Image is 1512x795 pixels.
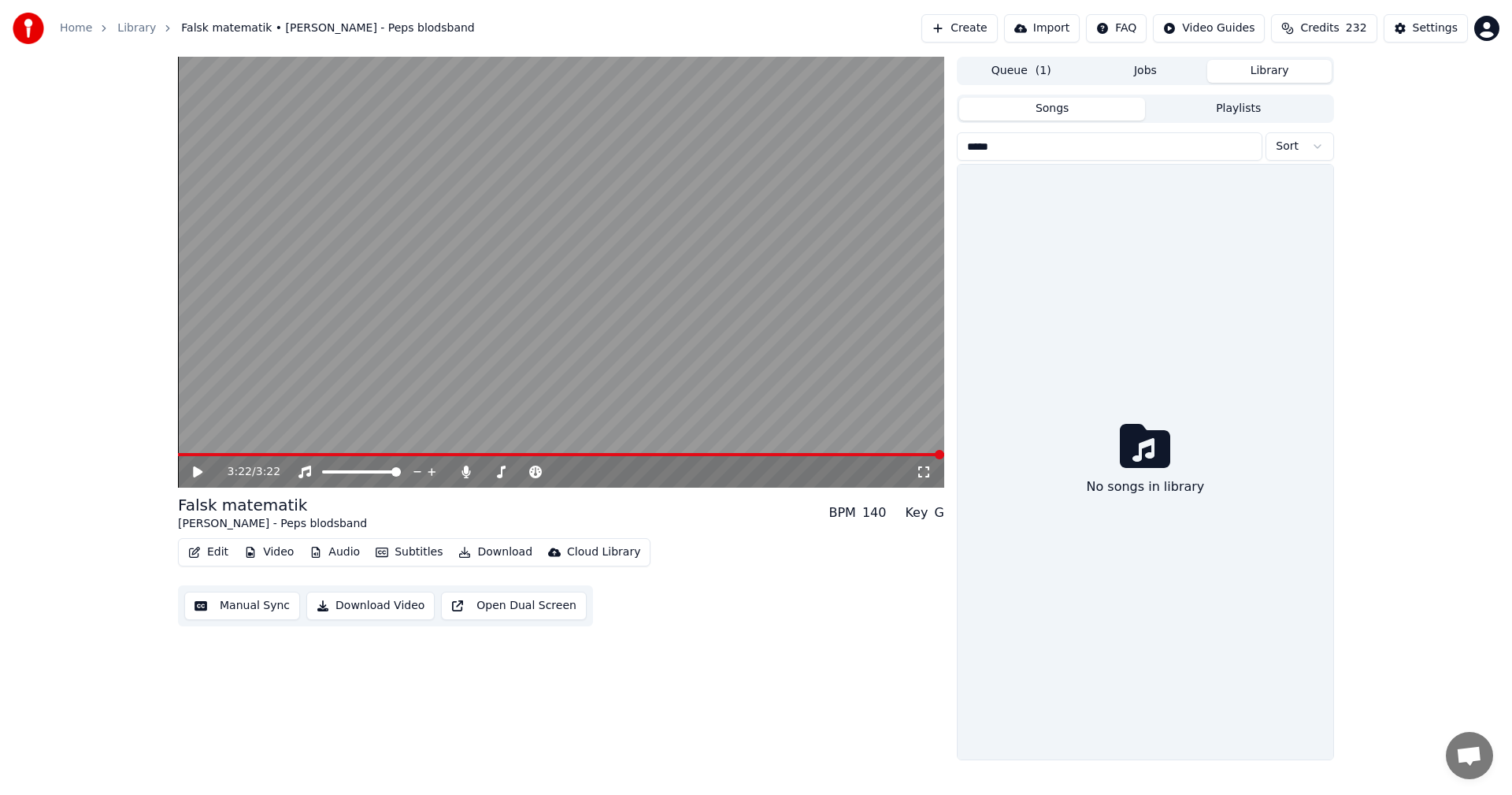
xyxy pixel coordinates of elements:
button: Queue [959,60,1084,83]
button: Subtitles [369,541,449,563]
button: Jobs [1084,60,1208,83]
span: Falsk matematik • [PERSON_NAME] - Peps blodsband [181,20,474,36]
button: Download Video [306,592,435,620]
button: Create [921,14,998,43]
div: Cloud Library [567,544,640,560]
div: BPM [828,503,855,522]
button: FAQ [1086,14,1147,43]
div: Key [905,503,928,522]
div: Öppna chatt [1446,732,1493,779]
button: Edit [182,541,235,563]
div: No songs in library [1080,471,1211,503]
button: Audio [303,541,366,563]
span: 3:22 [256,464,280,480]
span: Credits [1300,20,1339,36]
button: Download [452,541,539,563]
button: Settings [1384,14,1468,43]
span: 3:22 [228,464,252,480]
a: Home [60,20,92,36]
div: / [228,464,265,480]
button: Video [238,541,300,563]
button: Songs [959,98,1146,121]
button: Import [1004,14,1080,43]
button: Credits232 [1271,14,1377,43]
div: Settings [1413,20,1458,36]
button: Manual Sync [184,592,300,620]
div: 140 [862,503,887,522]
nav: breadcrumb [60,20,475,36]
button: Open Dual Screen [441,592,587,620]
span: 232 [1346,20,1367,36]
div: Falsk matematik [178,494,367,516]
span: Sort [1276,139,1299,154]
button: Library [1207,60,1332,83]
div: G [934,503,943,522]
button: Playlists [1145,98,1332,121]
span: ( 1 ) [1036,63,1051,79]
img: youka [13,13,44,44]
button: Video Guides [1153,14,1265,43]
a: Library [117,20,156,36]
div: [PERSON_NAME] - Peps blodsband [178,516,367,532]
